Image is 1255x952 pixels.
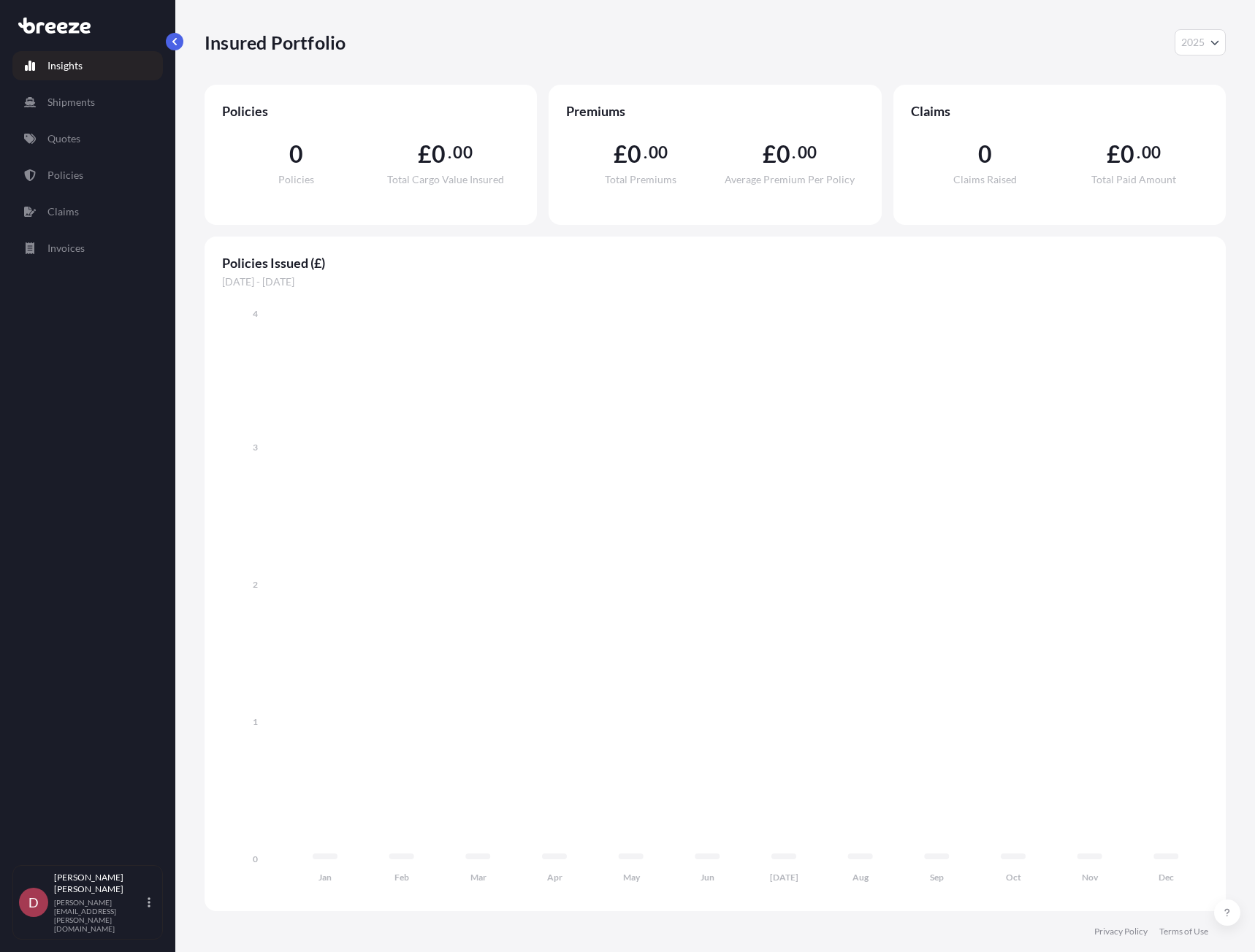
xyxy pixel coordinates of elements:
span: 00 [798,147,817,158]
span: [DATE] - [DATE] [222,275,1208,289]
span: . [644,147,647,158]
p: Invoices [47,241,85,256]
tspan: 2 [253,579,258,590]
p: Claims [47,204,79,219]
tspan: 1 [253,716,258,727]
tspan: Aug [852,872,869,883]
tspan: Mar [470,872,487,883]
tspan: 0 [253,853,258,864]
span: £ [418,142,432,166]
tspan: Nov [1082,872,1099,883]
p: Insights [47,58,83,73]
tspan: Apr [547,872,562,883]
span: 00 [649,147,668,158]
a: Insights [12,51,163,80]
span: D [28,895,39,910]
span: 00 [453,147,472,158]
tspan: [DATE] [770,872,798,883]
tspan: May [623,872,641,883]
span: Total Premiums [605,174,676,185]
span: Average Premium Per Policy [725,174,855,185]
span: 0 [777,142,790,166]
tspan: 3 [253,442,258,453]
span: Total Cargo Value Insured [387,174,504,185]
a: Quotes [12,124,163,153]
tspan: Jun [701,872,714,883]
a: Invoices [12,234,163,263]
p: [PERSON_NAME] [PERSON_NAME] [54,872,145,895]
p: Insured Portfolio [205,31,346,54]
a: Privacy Policy [1094,926,1148,937]
span: Policies Issued (£) [222,254,1208,272]
span: Policies [278,174,314,185]
span: . [792,147,796,158]
span: Claims [911,102,1208,120]
span: £ [614,142,627,166]
span: £ [763,142,777,166]
tspan: Sep [930,872,944,883]
a: Shipments [12,88,163,117]
tspan: Oct [1006,872,1021,883]
span: . [448,147,451,158]
span: 0 [627,142,641,166]
tspan: Dec [1159,872,1174,883]
span: 0 [289,142,303,166]
p: Shipments [47,95,95,110]
a: Claims [12,197,163,226]
p: Policies [47,168,83,183]
tspan: Feb [394,872,409,883]
span: Premiums [566,102,863,120]
p: Quotes [47,131,80,146]
p: [PERSON_NAME][EMAIL_ADDRESS][PERSON_NAME][DOMAIN_NAME] [54,898,145,933]
tspan: Jan [318,872,332,883]
tspan: 4 [253,308,258,319]
span: Policies [222,102,519,120]
a: Policies [12,161,163,190]
span: 0 [432,142,446,166]
a: Terms of Use [1159,926,1208,937]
